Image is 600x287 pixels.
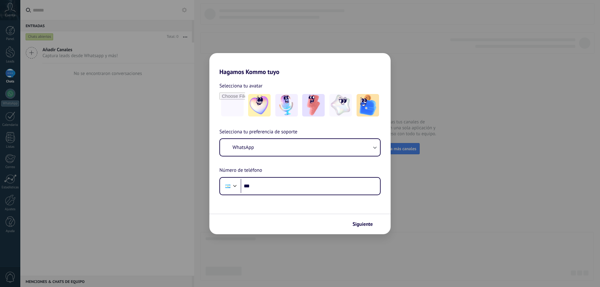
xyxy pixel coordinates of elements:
span: Selecciona tu preferencia de soporte [219,128,297,136]
span: Selecciona tu avatar [219,82,262,90]
span: WhatsApp [232,144,254,151]
img: -5.jpeg [357,94,379,116]
span: Número de teléfono [219,166,262,175]
img: -3.jpeg [302,94,325,116]
img: -1.jpeg [248,94,271,116]
span: Siguiente [352,222,373,226]
div: Argentina: + 54 [222,180,234,193]
img: -4.jpeg [329,94,352,116]
button: Siguiente [350,219,381,230]
h2: Hagamos Kommo tuyo [209,53,391,76]
button: WhatsApp [220,139,380,156]
img: -2.jpeg [275,94,298,116]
